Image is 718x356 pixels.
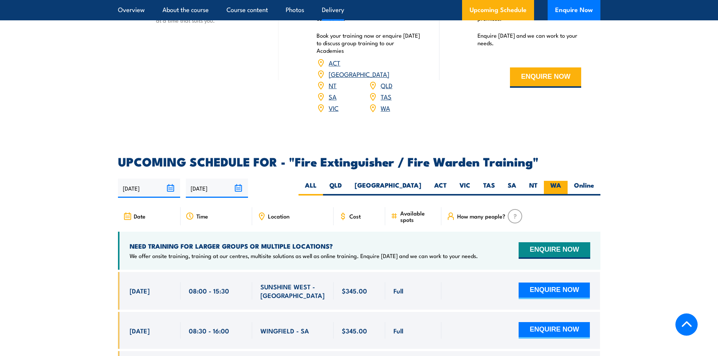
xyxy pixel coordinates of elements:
[523,181,544,196] label: NT
[519,242,590,259] button: ENQUIRE NOW
[130,286,150,295] span: [DATE]
[323,181,348,196] label: QLD
[299,181,323,196] label: ALL
[130,326,150,335] span: [DATE]
[130,242,478,250] h4: NEED TRAINING FOR LARGER GROUPS OR MULTIPLE LOCATIONS?
[189,326,229,335] span: 08:30 - 16:00
[329,103,338,112] a: VIC
[134,213,145,219] span: Date
[381,81,392,90] a: QLD
[544,181,568,196] label: WA
[453,181,477,196] label: VIC
[348,181,428,196] label: [GEOGRAPHIC_DATA]
[118,156,600,167] h2: UPCOMING SCHEDULE FOR - "Fire Extinguisher / Fire Warden Training"
[118,179,180,198] input: From date
[428,181,453,196] label: ACT
[510,67,581,88] button: ENQUIRE NOW
[260,326,309,335] span: WINGFIELD - SA
[329,81,337,90] a: NT
[329,92,337,101] a: SA
[186,179,248,198] input: To date
[349,213,361,219] span: Cost
[501,181,523,196] label: SA
[196,213,208,219] span: Time
[477,181,501,196] label: TAS
[342,326,367,335] span: $345.00
[519,283,590,299] button: ENQUIRE NOW
[519,322,590,339] button: ENQUIRE NOW
[568,181,600,196] label: Online
[381,92,392,101] a: TAS
[393,326,403,335] span: Full
[268,213,289,219] span: Location
[457,213,505,219] span: How many people?
[393,286,403,295] span: Full
[381,103,390,112] a: WA
[130,252,478,260] p: We offer onsite training, training at our centres, multisite solutions as well as online training...
[400,210,436,223] span: Available spots
[478,32,582,47] p: Enquire [DATE] and we can work to your needs.
[329,69,389,78] a: [GEOGRAPHIC_DATA]
[189,286,229,295] span: 08:00 - 15:30
[342,286,367,295] span: $345.00
[260,282,325,300] span: SUNSHINE WEST - [GEOGRAPHIC_DATA]
[329,58,340,67] a: ACT
[317,32,421,54] p: Book your training now or enquire [DATE] to discuss group training to our Academies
